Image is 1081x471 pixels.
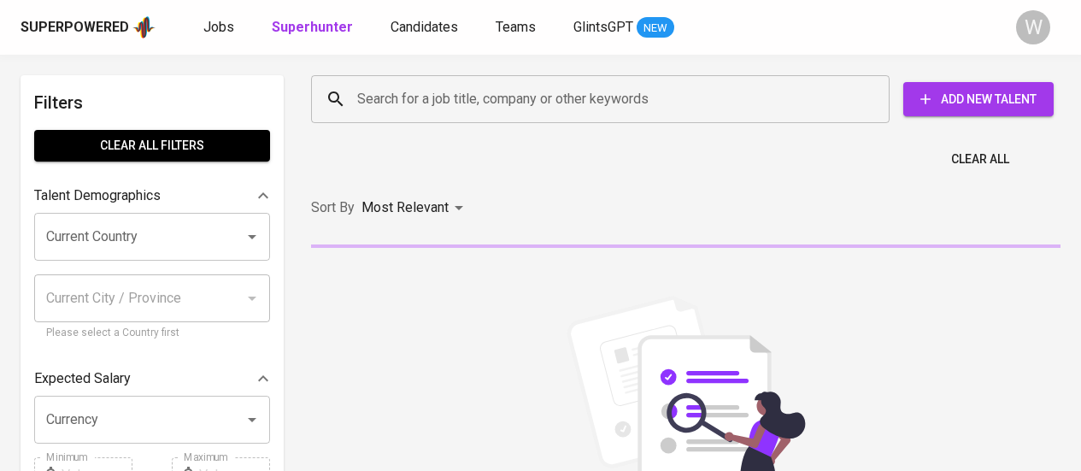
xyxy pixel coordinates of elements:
[496,17,539,38] a: Teams
[311,197,355,218] p: Sort By
[944,144,1016,175] button: Clear All
[361,192,469,224] div: Most Relevant
[34,185,161,206] p: Talent Demographics
[34,362,270,396] div: Expected Salary
[240,408,264,432] button: Open
[951,149,1009,170] span: Clear All
[21,18,129,38] div: Superpowered
[21,15,156,40] a: Superpoweredapp logo
[34,179,270,213] div: Talent Demographics
[573,17,674,38] a: GlintsGPT NEW
[1016,10,1050,44] div: W
[917,89,1040,110] span: Add New Talent
[637,20,674,37] span: NEW
[240,225,264,249] button: Open
[496,19,536,35] span: Teams
[361,197,449,218] p: Most Relevant
[132,15,156,40] img: app logo
[46,325,258,342] p: Please select a Country first
[903,82,1054,116] button: Add New Talent
[48,135,256,156] span: Clear All filters
[34,130,270,162] button: Clear All filters
[272,17,356,38] a: Superhunter
[203,19,234,35] span: Jobs
[203,17,238,38] a: Jobs
[391,17,461,38] a: Candidates
[34,368,131,389] p: Expected Salary
[34,89,270,116] h6: Filters
[573,19,633,35] span: GlintsGPT
[391,19,458,35] span: Candidates
[272,19,353,35] b: Superhunter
